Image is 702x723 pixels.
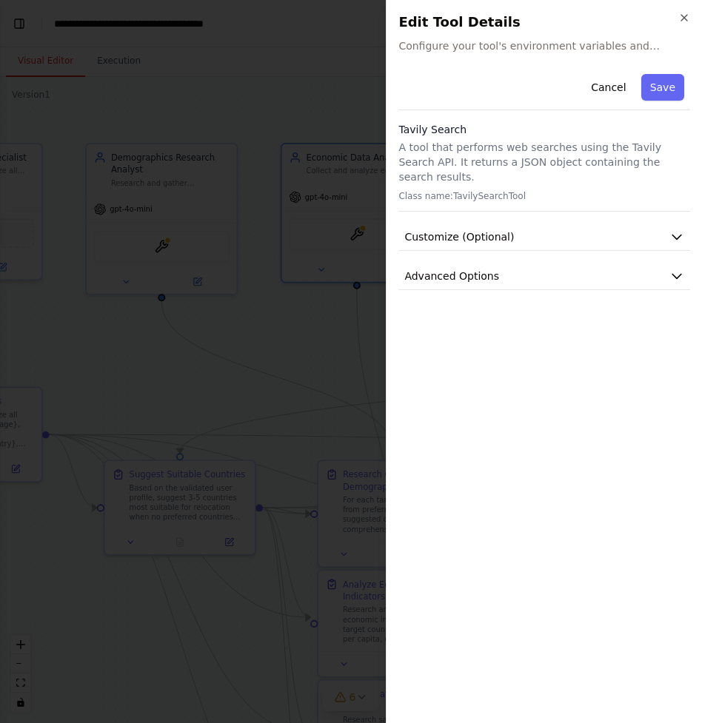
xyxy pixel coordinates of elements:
button: Customize (Optional) [398,223,690,251]
h2: Edit Tool Details [398,12,690,33]
button: Save [641,74,684,101]
span: Customize (Optional) [404,229,514,244]
h3: Tavily Search [398,122,690,137]
p: A tool that performs web searches using the Tavily Search API. It returns a JSON object containin... [398,140,690,184]
button: Advanced Options [398,263,690,290]
span: Advanced Options [404,269,499,283]
button: Cancel [582,74,635,101]
span: Configure your tool's environment variables and actions. [398,38,690,53]
p: Class name: TavilySearchTool [398,190,690,202]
